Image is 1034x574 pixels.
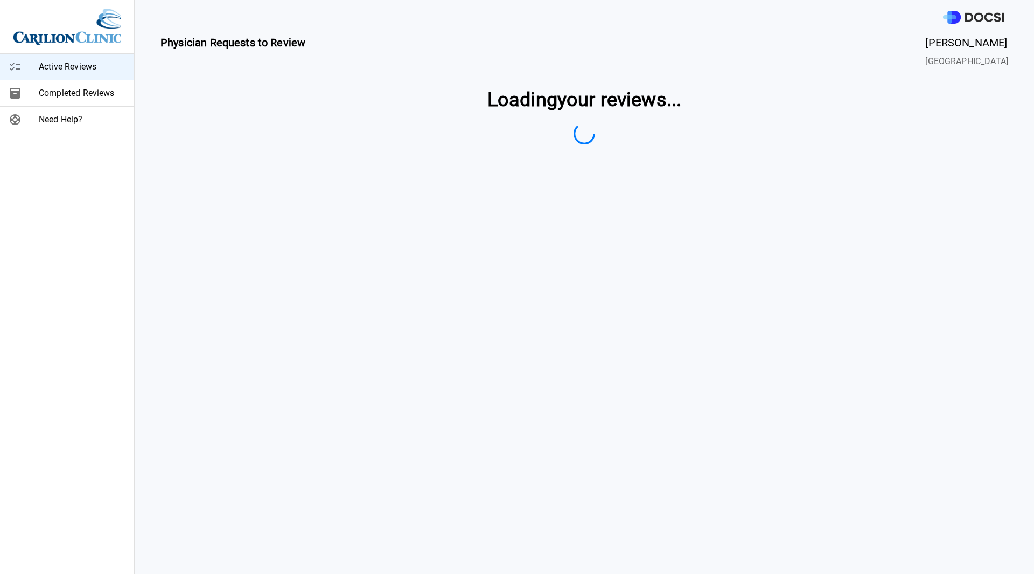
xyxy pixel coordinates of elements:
[925,55,1008,68] span: [GEOGRAPHIC_DATA]
[13,9,121,45] img: Site Logo
[943,11,1004,24] img: DOCSI Logo
[487,85,681,114] span: Loading your reviews ...
[39,113,125,126] span: Need Help?
[39,60,125,73] span: Active Reviews
[39,87,125,100] span: Completed Reviews
[925,34,1008,51] span: [PERSON_NAME]
[160,34,305,68] span: Physician Requests to Review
